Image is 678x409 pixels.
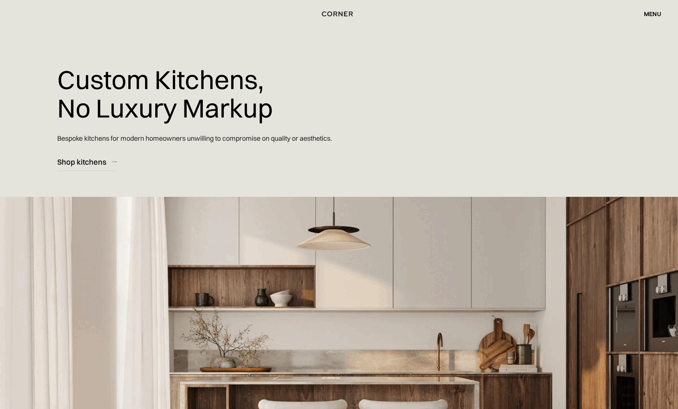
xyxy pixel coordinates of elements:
a: home [308,9,370,19]
h1: Custom Kitchens, No Luxury Markup [57,60,273,128]
div: Shop kitchens [57,157,106,167]
a: Shop kitchens [57,153,116,171]
div: menu [644,11,661,17]
div: menu [636,7,661,20]
p: Bespoke kitchens for modern homeowners unwilling to compromise on quality or aesthetics. [57,128,332,149]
